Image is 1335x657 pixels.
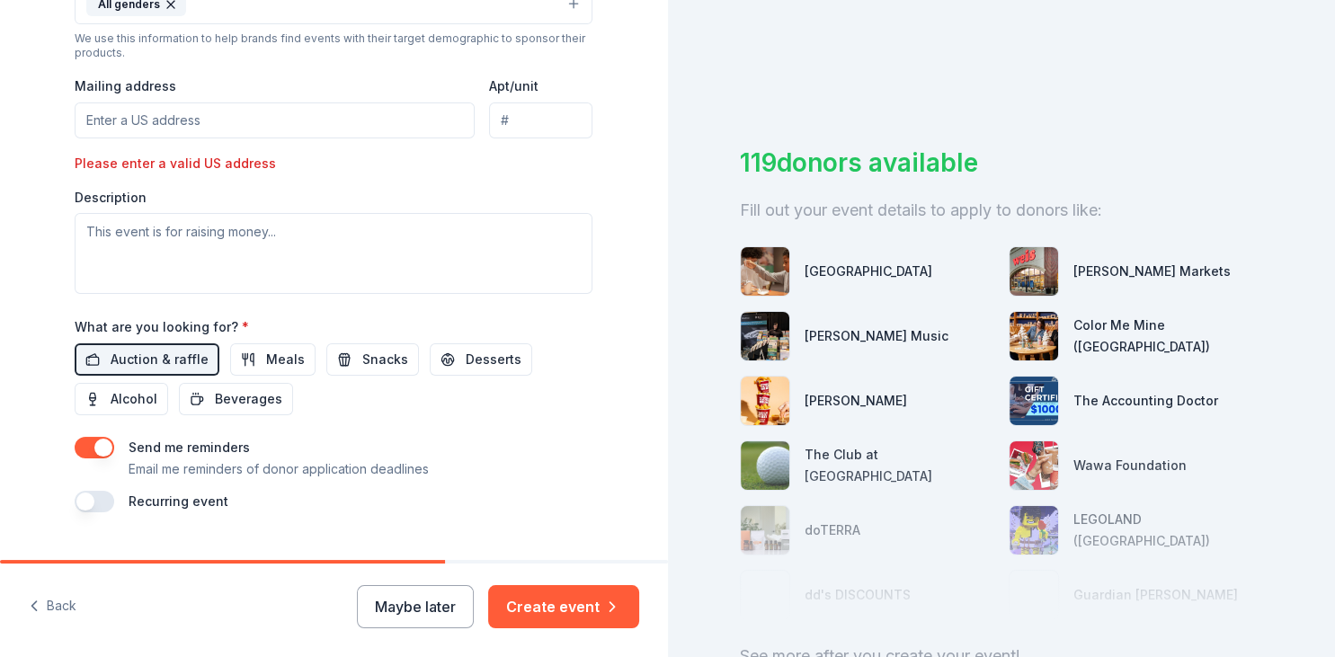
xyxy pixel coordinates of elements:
button: Back [29,588,76,626]
div: [PERSON_NAME] Music [805,325,948,347]
label: Recurring event [129,493,228,509]
button: Auction & raffle [75,343,219,376]
span: Auction & raffle [111,349,209,370]
div: Fill out your event details to apply to donors like: [740,196,1264,225]
button: Maybe later [357,585,474,628]
div: 119 donors available [740,144,1264,182]
img: photo for Color Me Mine (Lehigh Valley) [1010,312,1058,360]
div: The Accounting Doctor [1073,390,1218,412]
img: photo for Alfred Music [741,312,789,360]
input: Enter a US address [75,102,475,138]
button: Meals [230,343,316,376]
span: Alcohol [111,388,157,410]
input: # [489,102,592,138]
img: photo for The Accounting Doctor [1010,377,1058,425]
label: Description [75,189,147,207]
label: Mailing address [75,77,176,95]
div: We use this information to help brands find events with their target demographic to sponsor their... [75,31,592,60]
span: Desserts [466,349,521,370]
span: Snacks [362,349,408,370]
span: Beverages [215,388,282,410]
button: Create event [488,585,639,628]
div: Color Me Mine ([GEOGRAPHIC_DATA]) [1073,315,1263,358]
div: [PERSON_NAME] Markets [1073,261,1231,282]
button: Beverages [179,383,293,415]
label: Send me reminders [129,439,250,455]
label: Apt/unit [489,77,538,95]
img: photo for Sheetz [741,377,789,425]
button: Desserts [430,343,532,376]
label: What are you looking for? [75,318,249,336]
div: [GEOGRAPHIC_DATA] [805,261,932,282]
img: photo for Da Vinci Science Center [741,247,789,296]
span: Meals [266,349,305,370]
button: Snacks [326,343,419,376]
div: [PERSON_NAME] [805,390,907,412]
div: Please enter a valid US address [75,153,323,174]
p: Email me reminders of donor application deadlines [129,458,429,480]
img: photo for Weis Markets [1010,247,1058,296]
button: Alcohol [75,383,168,415]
